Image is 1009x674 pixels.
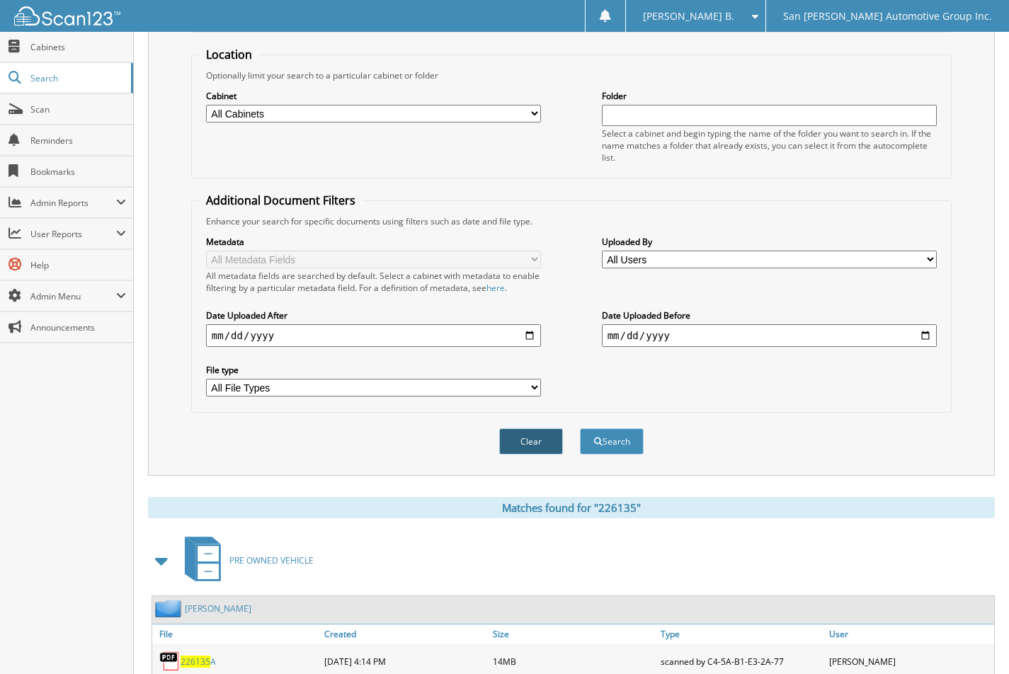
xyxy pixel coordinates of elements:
img: scan123-logo-white.svg [14,6,120,25]
div: Enhance your search for specific documents using filters such as date and file type. [199,215,944,227]
legend: Location [199,47,259,62]
a: here [486,282,505,294]
img: PDF.png [159,651,181,672]
span: 226135 [181,656,210,668]
span: Cabinets [30,41,126,53]
label: Cabinet [206,90,542,102]
input: end [602,324,937,347]
span: PRE OWNED VEHICLE [229,554,314,566]
span: Admin Reports [30,197,116,209]
img: folder2.png [155,600,185,617]
label: Uploaded By [602,236,937,248]
span: User Reports [30,228,116,240]
span: Scan [30,103,126,115]
a: PRE OWNED VEHICLE [176,532,314,588]
a: Size [489,624,658,644]
a: User [826,624,994,644]
label: Date Uploaded Before [602,309,937,321]
a: File [152,624,321,644]
span: San [PERSON_NAME] Automotive Group Inc. [783,12,992,21]
label: Folder [602,90,937,102]
a: Type [657,624,826,644]
legend: Additional Document Filters [199,193,363,208]
span: Help [30,259,126,271]
label: Metadata [206,236,542,248]
iframe: Chat Widget [938,606,1009,674]
button: Search [580,428,644,455]
button: Clear [499,428,563,455]
label: Date Uploaded After [206,309,542,321]
div: All metadata fields are searched by default. Select a cabinet with metadata to enable filtering b... [206,270,542,294]
input: start [206,324,542,347]
a: 226135A [181,656,216,668]
span: [PERSON_NAME] B. [643,12,734,21]
div: Matches found for "226135" [148,497,995,518]
a: [PERSON_NAME] [185,602,251,615]
div: Optionally limit your search to a particular cabinet or folder [199,69,944,81]
a: Created [321,624,489,644]
span: Search [30,72,124,84]
label: File type [206,364,542,376]
div: Select a cabinet and begin typing the name of the folder you want to search in. If the name match... [602,127,937,164]
span: Announcements [30,321,126,333]
span: Admin Menu [30,290,116,302]
span: Reminders [30,135,126,147]
span: Bookmarks [30,166,126,178]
